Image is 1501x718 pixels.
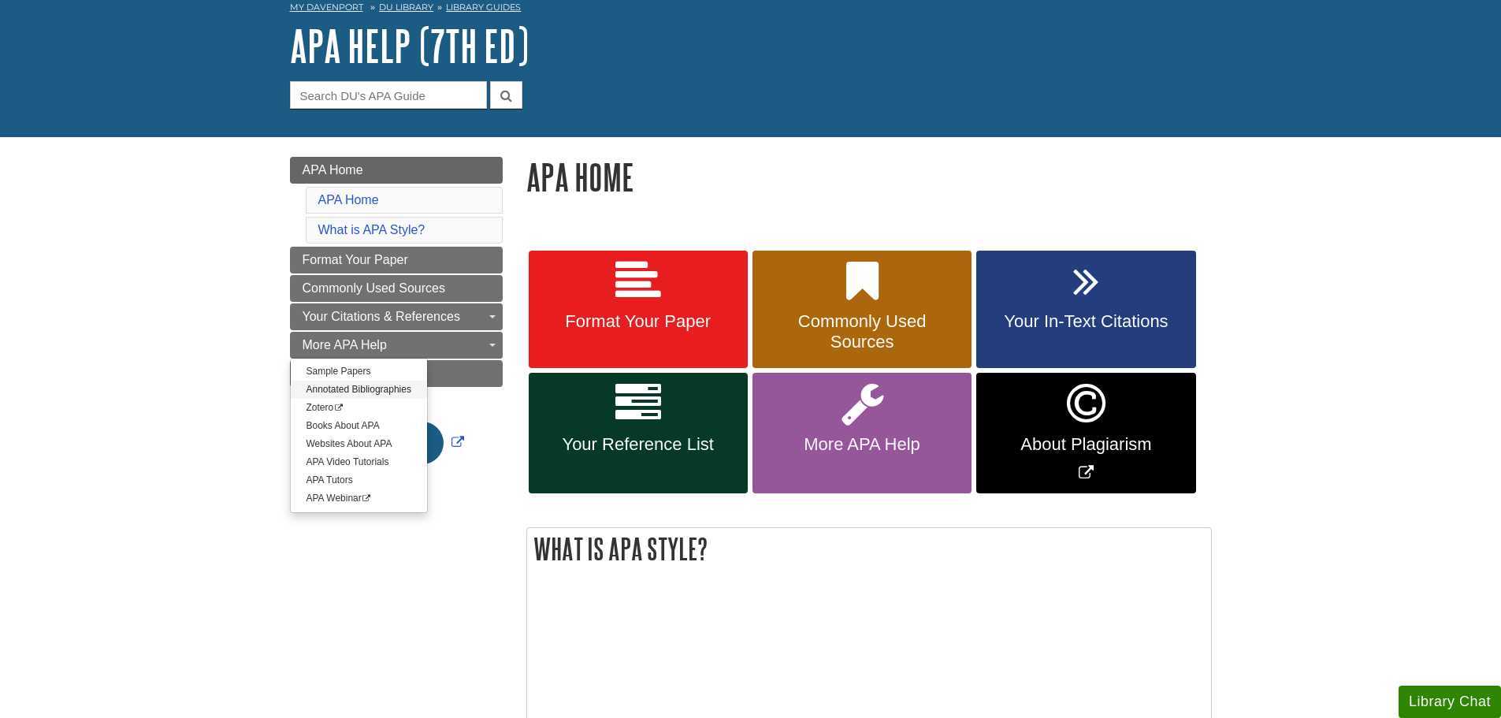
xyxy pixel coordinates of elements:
[526,157,1212,197] h1: APA Home
[541,434,736,455] span: Your Reference List
[290,157,503,184] a: APA Home
[318,223,425,236] a: What is APA Style?
[764,311,960,352] span: Commonly Used Sources
[988,311,1183,332] span: Your In-Text Citations
[290,275,503,302] a: Commonly Used Sources
[291,381,427,399] a: Annotated Bibliographies
[303,163,363,177] span: APA Home
[291,363,427,381] a: Sample Papers
[988,434,1183,455] span: About Plagiarism
[541,311,736,332] span: Format Your Paper
[303,338,387,352] span: More APA Help
[446,2,521,13] a: Library Guides
[290,157,503,491] div: Guide Page Menu
[291,489,427,508] a: APA Webinar
[291,399,427,417] a: Zotero
[303,310,460,323] span: Your Citations & References
[529,373,748,493] a: Your Reference List
[303,253,408,266] span: Format Your Paper
[752,373,972,493] a: More APA Help
[1399,686,1501,718] button: Library Chat
[318,193,379,206] a: APA Home
[303,281,445,295] span: Commonly Used Sources
[290,332,503,359] a: More APA Help
[290,21,529,70] a: APA Help (7th Ed)
[290,247,503,273] a: Format Your Paper
[290,1,363,14] a: My Davenport
[529,251,748,369] a: Format Your Paper
[379,2,433,13] a: DU Library
[764,434,960,455] span: More APA Help
[290,303,503,330] a: Your Citations & References
[976,251,1195,369] a: Your In-Text Citations
[291,453,427,471] a: APA Video Tutorials
[333,404,344,411] i: This link opens in a new window
[976,373,1195,493] a: Link opens in new window
[527,528,1211,570] h2: What is APA Style?
[291,417,427,435] a: Books About APA
[291,471,427,489] a: APA Tutors
[752,251,972,369] a: Commonly Used Sources
[290,81,487,109] input: Search DU's APA Guide
[362,494,372,502] i: This link opens in a new window
[291,435,427,453] a: Websites About APA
